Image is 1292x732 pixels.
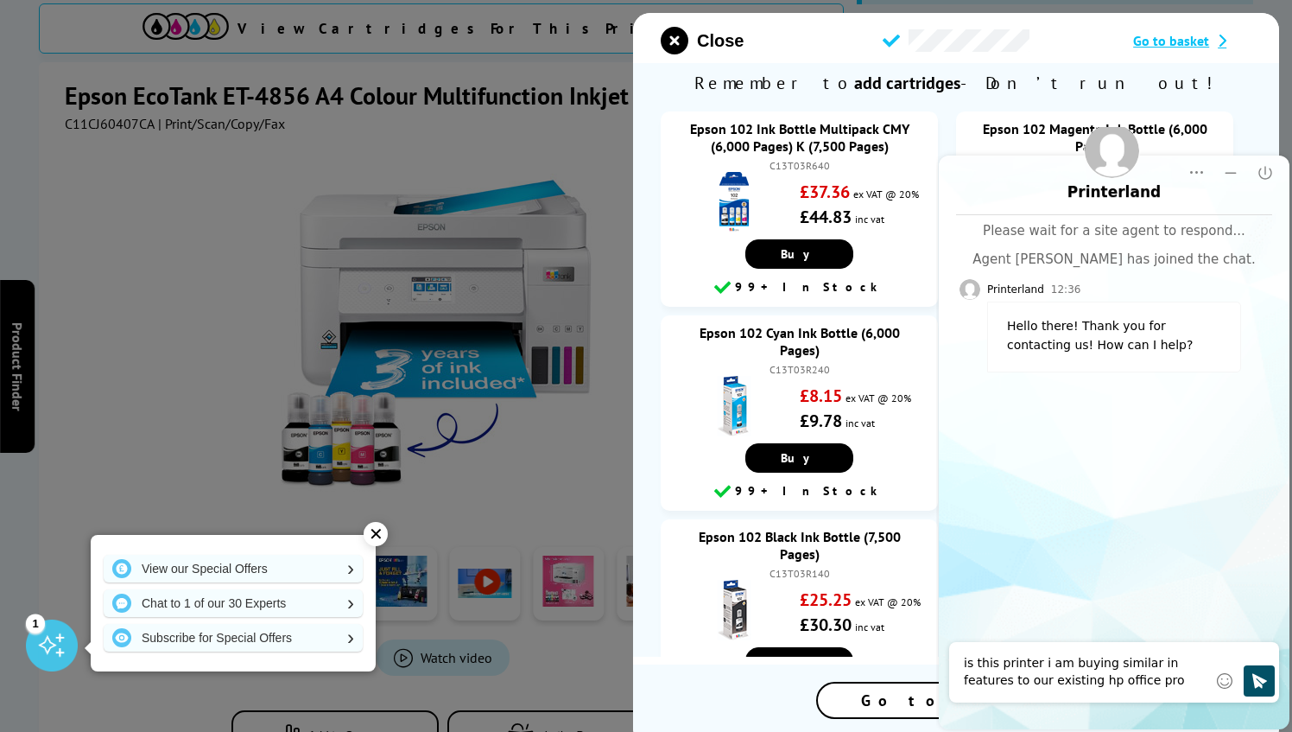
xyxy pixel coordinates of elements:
[854,72,960,94] b: add cartridges
[699,528,901,563] a: Epson 102 Black Ink Bottle (7,500 Pages)
[983,120,1207,155] a: Epson 102 Magenta Ink Bottle (6,000 Pages)
[678,159,921,172] div: C13T03R640
[678,567,921,580] div: C13T03R140
[845,391,911,404] span: ex VAT @ 20%
[853,188,919,201] span: ex VAT @ 20%
[845,417,875,430] span: inc vat
[678,363,921,376] div: C13T03R240
[104,589,363,617] a: Chat to 1 of our 30 Experts
[26,614,45,633] div: 1
[800,206,852,228] strong: £44.83
[1133,32,1251,49] a: Go to basket
[690,120,909,155] a: Epson 102 Ink Bottle Multipack CMY (6,000 Pages) K (7,500 Pages)
[800,589,852,611] strong: £25.25
[669,481,929,502] div: 99+ In Stock
[800,410,842,432] strong: £9.78
[861,691,1051,710] span: Go to Basket
[697,31,744,51] span: Close
[704,172,764,232] img: Epson 102 Ink Bottle Multipack CMY (6,000 Pages) K (7,500 Pages)
[104,624,363,652] a: Subscribe for Special Offers
[855,595,921,608] span: ex VAT @ 20%
[364,522,388,546] div: ✕
[704,376,764,436] img: Epson 102 Cyan Ink Bottle (6,000 Pages)
[816,682,1096,719] a: Go to Basket
[1133,32,1209,49] span: Go to basket
[781,246,818,262] span: Buy
[800,614,852,636] strong: £30.30
[661,27,744,54] button: close modal
[800,385,842,407] strong: £8.15
[781,450,818,466] span: Buy
[104,555,363,582] a: View our Special Offers
[669,277,929,298] div: 99+ In Stock
[704,580,764,640] img: Epson 102 Black Ink Bottle (7,500 Pages)
[781,654,818,670] span: Buy
[633,63,1279,103] span: Remember to - Don’t run out!
[855,621,884,633] span: inc vat
[700,324,900,359] a: Epson 102 Cyan Ink Bottle (6,000 Pages)
[855,213,884,226] span: inc vat
[800,181,850,203] strong: £37.36
[936,127,1292,732] iframe: chat window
